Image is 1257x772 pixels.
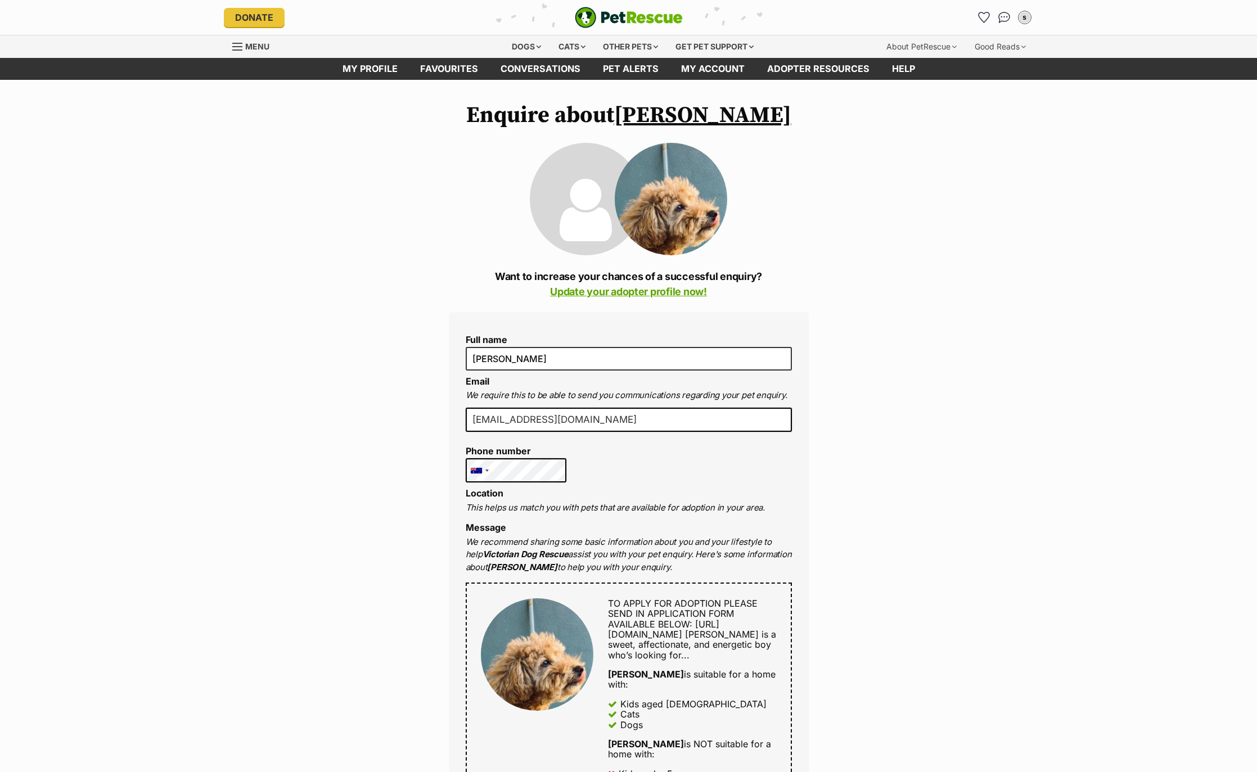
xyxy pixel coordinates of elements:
[245,42,269,51] span: Menu
[466,446,567,456] label: Phone number
[487,562,557,572] strong: [PERSON_NAME]
[466,536,792,574] p: We recommend sharing some basic information about you and your lifestyle to help assist you with ...
[620,720,643,730] div: Dogs
[449,102,809,128] h1: Enquire about
[595,35,666,58] div: Other pets
[608,669,684,680] strong: [PERSON_NAME]
[466,487,503,499] label: Location
[466,502,792,514] p: This helps us match you with pets that are available for adoption in your area.
[608,738,684,750] strong: [PERSON_NAME]
[232,35,277,56] a: Menu
[575,7,683,28] img: logo-e224e6f780fb5917bec1dbf3a21bbac754714ae5b6737aabdf751b685950b380.svg
[878,35,965,58] div: About PetRescue
[489,58,592,80] a: conversations
[620,699,767,709] div: Kids aged [DEMOGRAPHIC_DATA]
[975,8,993,26] a: Favourites
[608,598,758,630] span: TO APPLY FOR ADOPTION PLEASE SEND IN APPLICATION FORM AVAILABLE BELOW:
[975,8,1034,26] ul: Account quick links
[756,58,881,80] a: Adopter resources
[551,35,593,58] div: Cats
[1016,8,1034,26] button: My account
[575,7,683,28] a: PetRescue
[504,35,549,58] div: Dogs
[550,286,707,297] a: Update your adopter profile now!
[614,101,791,129] a: [PERSON_NAME]
[481,598,593,711] img: Jerry Russellton
[466,459,492,482] div: Australia: +61
[466,522,506,533] label: Message
[998,12,1010,23] img: chat-41dd97257d64d25036548639549fe6c8038ab92f7586957e7f3b1b290dea8141.svg
[409,58,489,80] a: Favourites
[466,347,792,371] input: E.g. Jimmy Chew
[608,629,776,661] span: [PERSON_NAME] is a sweet, affectionate, and energetic boy who’s looking for...
[1019,12,1030,23] div: s
[620,709,639,719] div: Cats
[449,269,809,299] p: Want to increase your chances of a successful enquiry?
[967,35,1034,58] div: Good Reads
[592,58,670,80] a: Pet alerts
[466,389,792,402] p: We require this to be able to send you communications regarding your pet enquiry.
[668,35,762,58] div: Get pet support
[881,58,926,80] a: Help
[670,58,756,80] a: My account
[331,58,409,80] a: My profile
[995,8,1013,26] a: Conversations
[608,739,776,760] div: is NOT suitable for a home with:
[483,549,569,559] strong: Victorian Dog Rescue
[608,618,719,640] span: [URL][DOMAIN_NAME]
[466,335,792,345] label: Full name
[615,143,727,255] img: Jerry Russellton
[608,669,776,690] div: is suitable for a home with:
[466,376,489,387] label: Email
[224,8,285,27] a: Donate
